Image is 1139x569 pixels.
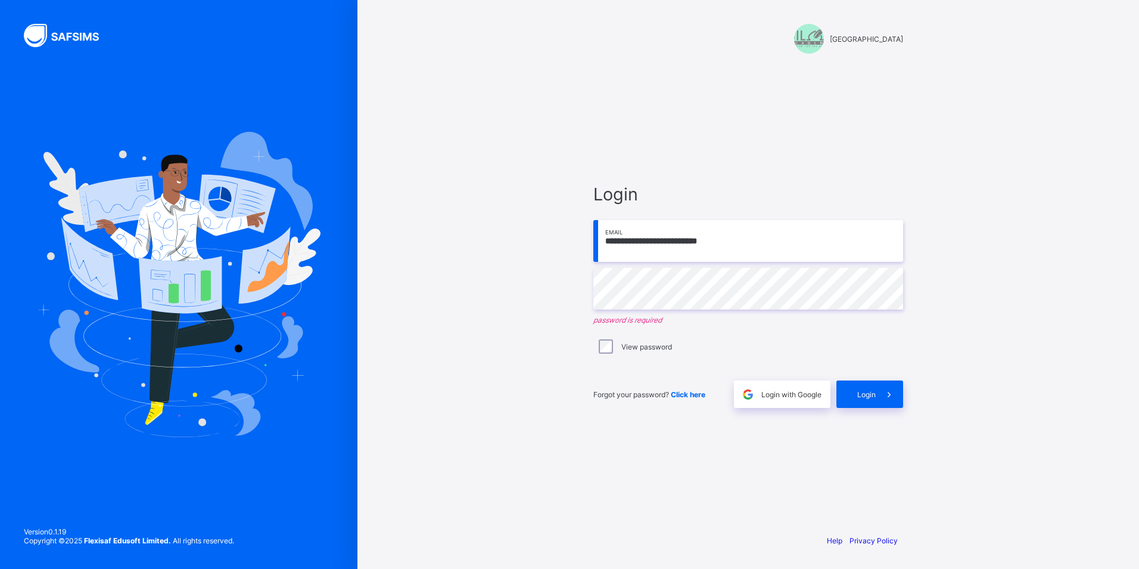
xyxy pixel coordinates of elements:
img: Hero Image [37,132,320,437]
span: [GEOGRAPHIC_DATA] [830,35,903,44]
strong: Flexisaf Edusoft Limited. [84,536,171,545]
span: Login [593,184,903,205]
a: Privacy Policy [849,536,898,545]
a: Click here [671,390,705,399]
label: View password [621,342,672,351]
span: Copyright © 2025 All rights reserved. [24,536,234,545]
img: google.396cfc9801f0270233282035f929180a.svg [741,388,755,401]
span: Forgot your password? [593,390,705,399]
img: SAFSIMS Logo [24,24,113,47]
span: Login [857,390,876,399]
span: Login with Google [761,390,821,399]
a: Help [827,536,842,545]
em: password is required [593,316,903,324]
span: Version 0.1.19 [24,527,234,536]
